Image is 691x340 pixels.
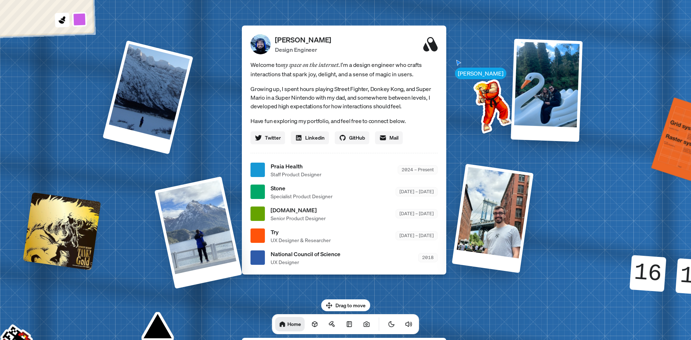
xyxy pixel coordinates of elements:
[418,253,438,262] div: 2018
[375,131,403,144] a: Mail
[349,134,365,141] span: GitHub
[396,231,438,240] div: [DATE] – [DATE]
[389,134,398,141] span: Mail
[398,165,438,174] div: 2024 – Present
[250,116,438,126] p: Have fun exploring my portfolio, and feel free to connect below.
[250,60,438,79] span: Welcome to I'm a design engineer who crafts interactions that spark joy, delight, and a sense of ...
[275,45,331,54] p: Design Engineer
[305,134,325,141] span: Linkedin
[271,228,331,236] span: Try
[275,317,305,331] a: Home
[396,187,438,196] div: [DATE] – [DATE]
[271,206,326,214] span: [DOMAIN_NAME]
[271,214,326,222] span: Senior Product Designer
[271,192,333,200] span: Specialist Product Designer
[265,134,281,141] span: Twitter
[271,258,340,266] span: UX Designer
[384,317,399,331] button: Toggle Theme
[250,34,271,54] img: Profile Picture
[396,209,438,218] div: [DATE] – [DATE]
[291,131,329,144] a: Linkedin
[271,236,331,244] span: UX Designer & Researcher
[250,85,438,110] p: Growing up, I spent hours playing Street Fighter, Donkey Kong, and Super Mario in a Super Nintend...
[281,61,340,68] em: my space on the internet.
[335,131,369,144] a: GitHub
[250,131,285,144] a: Twitter
[288,321,301,327] h1: Home
[275,35,331,45] p: [PERSON_NAME]
[271,184,333,192] span: Stone
[271,171,321,178] span: Staff Product Designer
[402,317,416,331] button: Toggle Audio
[455,68,527,141] img: Profile example
[271,250,340,258] span: National Council of Science
[271,162,321,171] span: Praia Health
